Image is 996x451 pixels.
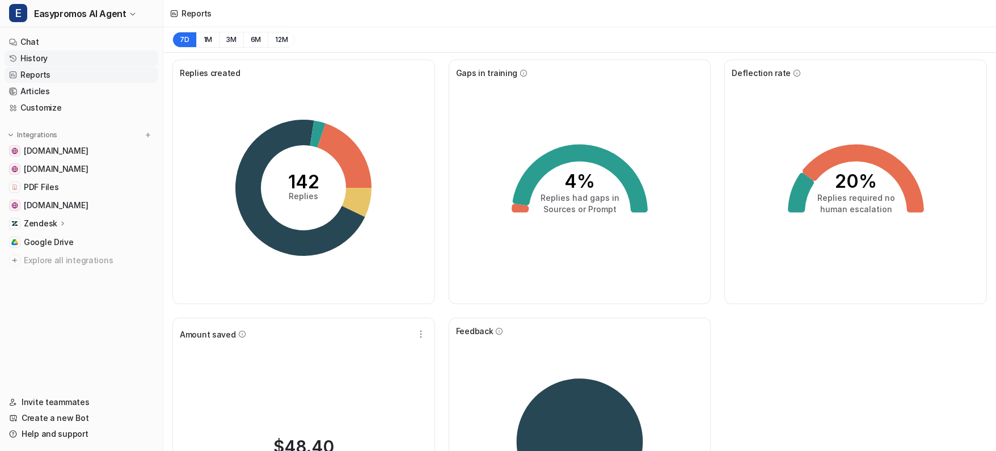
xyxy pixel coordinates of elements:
[835,170,877,192] tspan: 20%
[172,32,196,48] button: 7D
[7,131,15,139] img: expand menu
[24,182,58,193] span: PDF Files
[243,32,268,48] button: 6M
[11,166,18,172] img: easypromos-apiref.redoc.ly
[543,204,616,214] tspan: Sources or Prompt
[5,426,158,442] a: Help and support
[540,193,619,203] tspan: Replies had gaps in
[24,163,88,175] span: [DOMAIN_NAME]
[24,237,74,248] span: Google Drive
[5,234,158,250] a: Google DriveGoogle Drive
[180,328,236,340] span: Amount saved
[817,193,894,203] tspan: Replies required no
[24,251,154,269] span: Explore all integrations
[732,67,791,79] span: Deflection rate
[11,147,18,154] img: www.notion.com
[289,191,318,201] tspan: Replies
[456,325,493,337] span: Feedback
[24,145,88,157] span: [DOMAIN_NAME]
[564,170,595,192] tspan: 4%
[180,67,240,79] span: Replies created
[5,143,158,159] a: www.notion.com[DOMAIN_NAME]
[5,83,158,99] a: Articles
[11,202,18,209] img: www.easypromosapp.com
[5,67,158,83] a: Reports
[9,4,27,22] span: E
[5,394,158,410] a: Invite teammates
[268,32,295,48] button: 12M
[5,50,158,66] a: History
[34,6,126,22] span: Easypromos AI Agent
[11,220,18,227] img: Zendesk
[11,239,18,246] img: Google Drive
[5,129,61,141] button: Integrations
[11,184,18,191] img: PDF Files
[9,255,20,266] img: explore all integrations
[5,252,158,268] a: Explore all integrations
[144,131,152,139] img: menu_add.svg
[5,197,158,213] a: www.easypromosapp.com[DOMAIN_NAME]
[288,171,319,193] tspan: 142
[196,32,220,48] button: 1M
[5,410,158,426] a: Create a new Bot
[219,32,243,48] button: 3M
[5,179,158,195] a: PDF FilesPDF Files
[182,7,212,19] div: Reports
[17,130,57,140] p: Integrations
[820,204,892,214] tspan: human escalation
[5,100,158,116] a: Customize
[24,218,57,229] p: Zendesk
[456,67,518,79] span: Gaps in training
[5,161,158,177] a: easypromos-apiref.redoc.ly[DOMAIN_NAME]
[5,34,158,50] a: Chat
[24,200,88,211] span: [DOMAIN_NAME]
